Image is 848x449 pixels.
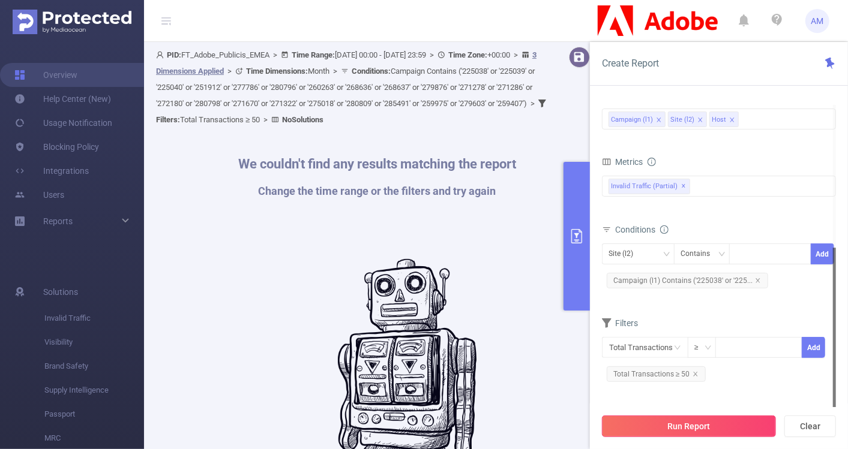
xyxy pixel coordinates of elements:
[156,115,260,124] span: Total Transactions ≥ 50
[167,50,181,59] b: PID:
[527,99,538,108] span: >
[43,209,73,233] a: Reports
[602,157,643,167] span: Metrics
[238,186,516,197] h1: Change the time range or the filters and try again
[14,135,99,159] a: Blocking Policy
[784,415,836,437] button: Clear
[292,50,335,59] b: Time Range:
[602,58,659,69] span: Create Report
[44,378,144,402] span: Supply Intelligence
[44,330,144,354] span: Visibility
[224,67,235,76] span: >
[156,51,167,59] i: icon: user
[260,115,271,124] span: >
[693,371,699,377] i: icon: close
[656,117,662,124] i: icon: close
[13,10,131,34] img: Protected Media
[329,67,341,76] span: >
[611,112,653,128] div: Campaign (l1)
[269,50,281,59] span: >
[14,111,112,135] a: Usage Notification
[282,115,323,124] b: No Solutions
[238,158,516,171] h1: We couldn't find any results matching the report
[681,244,718,264] div: Contains
[648,158,656,166] i: icon: info-circle
[682,179,687,194] span: ✕
[156,115,180,124] b: Filters :
[729,117,735,124] i: icon: close
[670,112,694,128] div: Site (l2)
[14,159,89,183] a: Integrations
[43,216,73,226] span: Reports
[607,273,768,288] span: Campaign (l1) Contains ('225038' or '225...
[44,354,144,378] span: Brand Safety
[697,117,703,124] i: icon: close
[705,344,712,352] i: icon: down
[14,63,77,87] a: Overview
[709,112,739,127] li: Host
[609,244,642,264] div: Site (l2)
[607,366,706,382] span: Total Transactions ≥ 50
[44,306,144,330] span: Invalid Traffic
[668,112,707,127] li: Site (l2)
[609,112,666,127] li: Campaign (l1)
[694,337,707,357] div: ≥
[615,225,669,234] span: Conditions
[602,318,638,328] span: Filters
[14,87,111,111] a: Help Center (New)
[602,415,776,437] button: Run Report
[43,280,78,304] span: Solutions
[712,112,726,128] div: Host
[609,179,690,194] span: Invalid Traffic (partial)
[246,67,308,76] b: Time Dimensions :
[663,251,670,259] i: icon: down
[802,337,825,358] button: Add
[246,67,329,76] span: Month
[755,278,761,284] i: icon: close
[718,251,726,259] i: icon: down
[14,183,64,207] a: Users
[660,225,669,234] i: icon: info-circle
[156,50,549,124] span: FT_Adobe_Publicis_EMEA [DATE] 00:00 - [DATE] 23:59 +00:00
[811,9,824,33] span: AM
[510,50,522,59] span: >
[448,50,487,59] b: Time Zone:
[811,243,834,264] button: Add
[352,67,391,76] b: Conditions :
[44,402,144,426] span: Passport
[156,67,535,108] span: Campaign Contains ('225038' or '225039' or '225040' or '251912' or '277786' or '280796' or '26026...
[426,50,438,59] span: >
